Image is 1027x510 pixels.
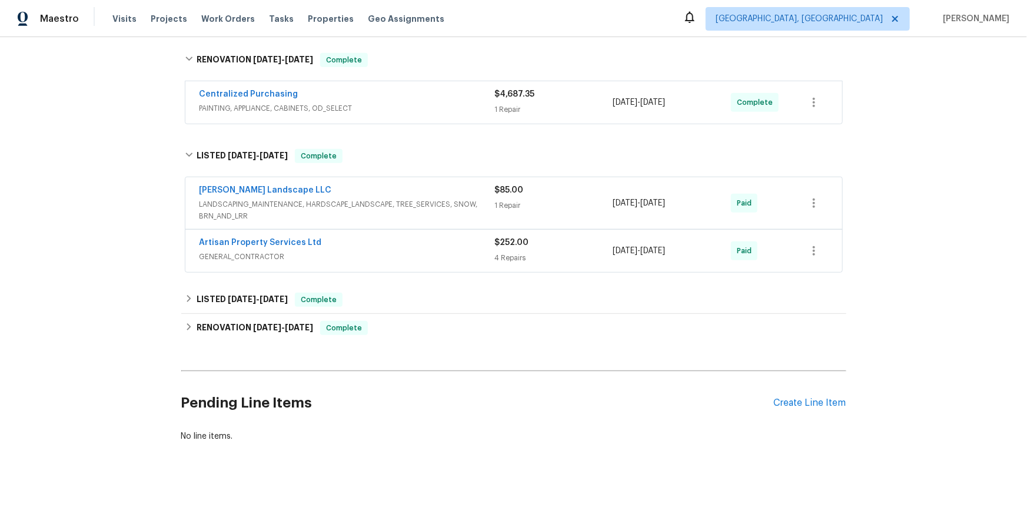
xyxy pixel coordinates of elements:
span: $85.00 [495,186,524,194]
span: [DATE] [228,295,256,303]
span: - [228,295,288,303]
span: Complete [737,97,777,108]
a: Artisan Property Services Ltd [200,239,322,247]
span: Properties [308,13,354,25]
span: [DATE] [640,98,665,107]
div: RENOVATION [DATE]-[DATE]Complete [181,41,846,79]
div: 4 Repairs [495,252,613,264]
div: Create Line Item [774,398,846,409]
div: 1 Repair [495,104,613,115]
span: [DATE] [613,247,637,255]
span: PAINTING, APPLIANCE, CABINETS, OD_SELECT [200,102,495,114]
h2: Pending Line Items [181,376,774,430]
span: Work Orders [201,13,255,25]
span: [GEOGRAPHIC_DATA], [GEOGRAPHIC_DATA] [716,13,883,25]
span: Complete [321,54,367,66]
span: [DATE] [640,247,665,255]
span: - [613,197,665,209]
span: [DATE] [260,151,288,160]
span: [DATE] [285,55,313,64]
div: RENOVATION [DATE]-[DATE]Complete [181,314,846,342]
span: [DATE] [640,199,665,207]
span: [DATE] [613,199,637,207]
a: [PERSON_NAME] Landscape LLC [200,186,332,194]
span: - [613,97,665,108]
span: $252.00 [495,239,529,247]
span: Complete [321,322,367,334]
span: Maestro [40,13,79,25]
span: [DATE] [613,98,637,107]
span: GENERAL_CONTRACTOR [200,251,495,263]
span: - [228,151,288,160]
div: LISTED [DATE]-[DATE]Complete [181,286,846,314]
span: - [613,245,665,257]
span: Geo Assignments [368,13,444,25]
span: Paid [737,197,756,209]
span: - [253,55,313,64]
h6: LISTED [197,149,288,163]
span: - [253,323,313,332]
div: 1 Repair [495,200,613,211]
span: Paid [737,245,756,257]
span: Complete [296,150,341,162]
div: LISTED [DATE]-[DATE]Complete [181,137,846,175]
span: $4,687.35 [495,90,535,98]
h6: RENOVATION [197,53,313,67]
div: No line items. [181,430,846,442]
span: Tasks [269,15,294,23]
span: [DATE] [253,55,281,64]
span: [PERSON_NAME] [938,13,1009,25]
span: LANDSCAPING_MAINTENANCE, HARDSCAPE_LANDSCAPE, TREE_SERVICES, SNOW, BRN_AND_LRR [200,198,495,222]
a: Centralized Purchasing [200,90,298,98]
h6: LISTED [197,293,288,307]
span: [DATE] [228,151,256,160]
span: [DATE] [260,295,288,303]
span: Visits [112,13,137,25]
span: Projects [151,13,187,25]
h6: RENOVATION [197,321,313,335]
span: [DATE] [253,323,281,332]
span: Complete [296,294,341,306]
span: [DATE] [285,323,313,332]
